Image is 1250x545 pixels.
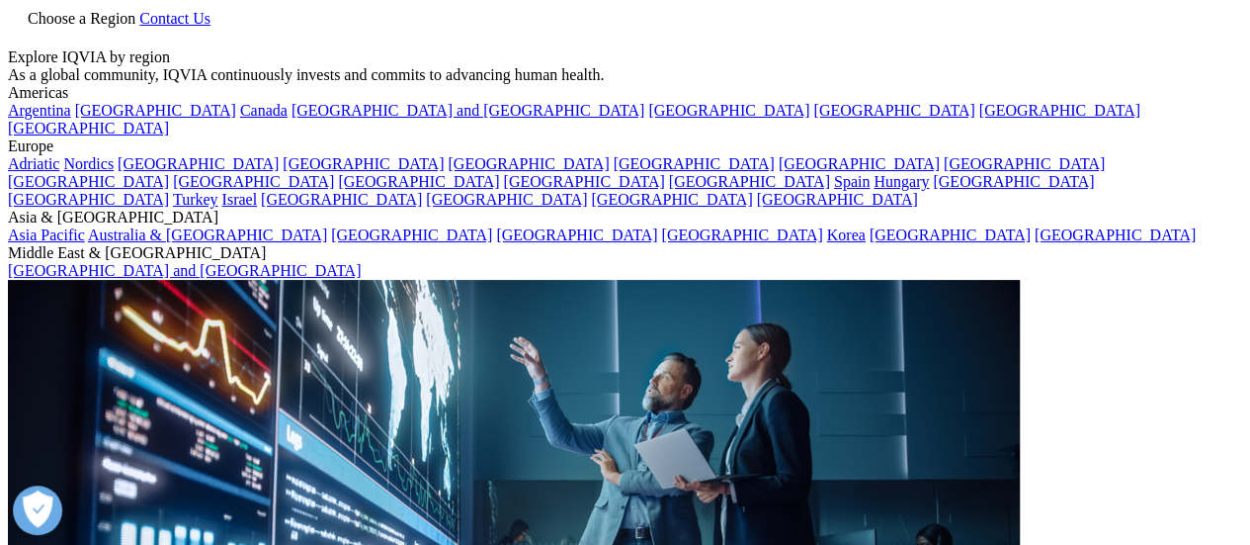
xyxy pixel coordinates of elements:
[827,227,866,243] a: Korea
[813,102,974,119] a: [GEOGRAPHIC_DATA]
[933,173,1094,190] a: [GEOGRAPHIC_DATA]
[1035,227,1196,243] a: [GEOGRAPHIC_DATA]
[240,102,288,119] a: Canada
[648,102,809,119] a: [GEOGRAPHIC_DATA]
[8,155,59,172] a: Adriatic
[173,173,334,190] a: [GEOGRAPHIC_DATA]
[173,191,218,208] a: Turkey
[331,227,492,243] a: [GEOGRAPHIC_DATA]
[118,155,279,172] a: [GEOGRAPHIC_DATA]
[669,173,830,190] a: [GEOGRAPHIC_DATA]
[8,173,169,190] a: [GEOGRAPHIC_DATA]
[63,155,114,172] a: Nordics
[591,191,752,208] a: [GEOGRAPHIC_DATA]
[944,155,1105,172] a: [GEOGRAPHIC_DATA]
[75,102,236,119] a: [GEOGRAPHIC_DATA]
[88,227,327,243] a: Australia & [GEOGRAPHIC_DATA]
[139,10,210,27] a: Contact Us
[13,486,62,535] button: Abrir preferências
[503,173,664,190] a: [GEOGRAPHIC_DATA]
[283,155,444,172] a: [GEOGRAPHIC_DATA]
[870,227,1031,243] a: [GEOGRAPHIC_DATA]
[8,84,1242,102] div: Americas
[874,173,929,190] a: Hungary
[8,191,169,208] a: [GEOGRAPHIC_DATA]
[338,173,499,190] a: [GEOGRAPHIC_DATA]
[614,155,775,172] a: [GEOGRAPHIC_DATA]
[979,102,1140,119] a: [GEOGRAPHIC_DATA]
[28,10,135,27] span: Choose a Region
[222,191,258,208] a: Israel
[661,227,822,243] a: [GEOGRAPHIC_DATA]
[757,191,918,208] a: [GEOGRAPHIC_DATA]
[448,155,609,172] a: [GEOGRAPHIC_DATA]
[496,227,657,243] a: [GEOGRAPHIC_DATA]
[8,120,169,136] a: [GEOGRAPHIC_DATA]
[292,102,644,119] a: [GEOGRAPHIC_DATA] and [GEOGRAPHIC_DATA]
[8,137,1242,155] div: Europe
[8,262,361,279] a: [GEOGRAPHIC_DATA] and [GEOGRAPHIC_DATA]
[8,244,1242,262] div: Middle East & [GEOGRAPHIC_DATA]
[8,48,1242,66] div: Explore IQVIA by region
[8,102,71,119] a: Argentina
[779,155,940,172] a: [GEOGRAPHIC_DATA]
[8,227,85,243] a: Asia Pacific
[426,191,587,208] a: [GEOGRAPHIC_DATA]
[8,66,1242,84] div: As a global community, IQVIA continuously invests and commits to advancing human health.
[8,209,1242,227] div: Asia & [GEOGRAPHIC_DATA]
[261,191,422,208] a: [GEOGRAPHIC_DATA]
[834,173,870,190] a: Spain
